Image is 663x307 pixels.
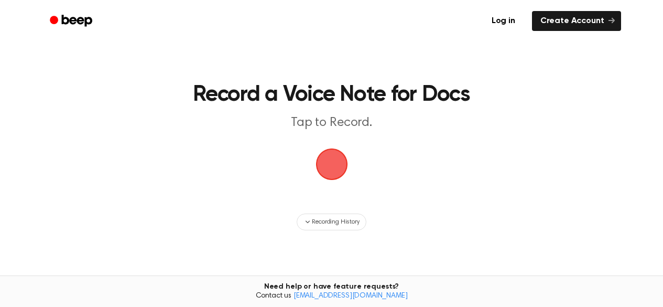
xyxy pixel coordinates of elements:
[113,84,550,106] h1: Record a Voice Note for Docs
[312,217,359,227] span: Recording History
[6,292,657,301] span: Contact us
[316,149,347,180] button: Beep Logo
[42,11,102,31] a: Beep
[131,114,533,132] p: Tap to Record.
[481,9,526,33] a: Log in
[532,11,621,31] a: Create Account
[297,214,366,230] button: Recording History
[294,292,408,300] a: [EMAIL_ADDRESS][DOMAIN_NAME]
